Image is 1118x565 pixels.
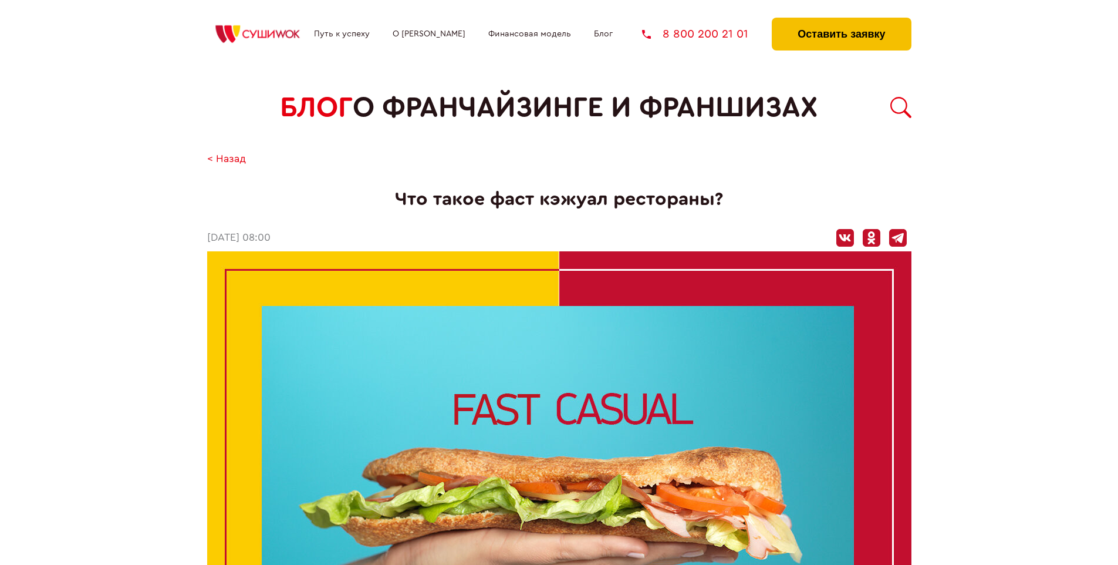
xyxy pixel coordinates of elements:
[663,28,748,40] span: 8 800 200 21 01
[393,29,465,39] a: О [PERSON_NAME]
[642,28,748,40] a: 8 800 200 21 01
[207,232,271,244] time: [DATE] 08:00
[594,29,613,39] a: Блог
[207,189,911,210] h1: Что такое фаст кэжуал рестораны?
[488,29,571,39] a: Финансовая модель
[772,18,911,51] button: Оставить заявку
[280,92,353,124] span: БЛОГ
[207,153,246,166] a: < Назад
[314,29,370,39] a: Путь к успеху
[353,92,818,124] span: о франчайзинге и франшизах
